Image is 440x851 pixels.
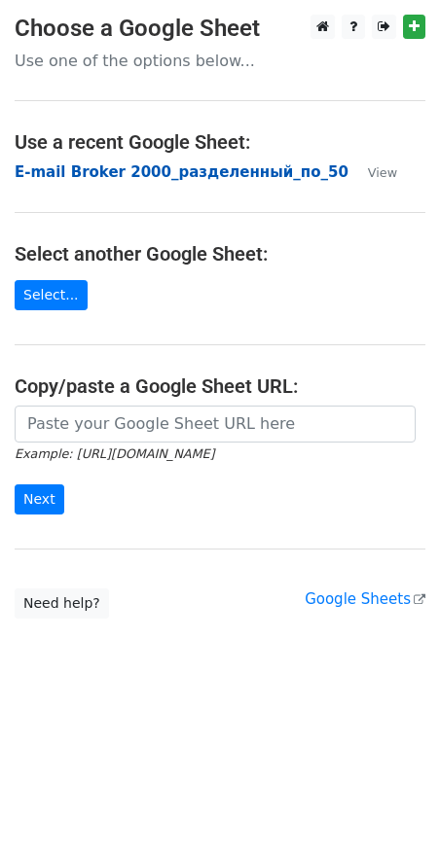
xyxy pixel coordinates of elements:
[15,242,425,266] h4: Select another Google Sheet:
[15,51,425,71] p: Use one of the options below...
[368,165,397,180] small: View
[343,758,440,851] iframe: Chat Widget
[15,484,64,514] input: Next
[15,130,425,154] h4: Use a recent Google Sheet:
[15,374,425,398] h4: Copy/paste a Google Sheet URL:
[15,446,214,461] small: Example: [URL][DOMAIN_NAME]
[305,590,425,608] a: Google Sheets
[15,15,425,43] h3: Choose a Google Sheet
[15,163,348,181] a: E-mail Broker 2000_разделенный_по_50
[15,280,88,310] a: Select...
[348,163,397,181] a: View
[15,406,416,443] input: Paste your Google Sheet URL here
[15,588,109,619] a: Need help?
